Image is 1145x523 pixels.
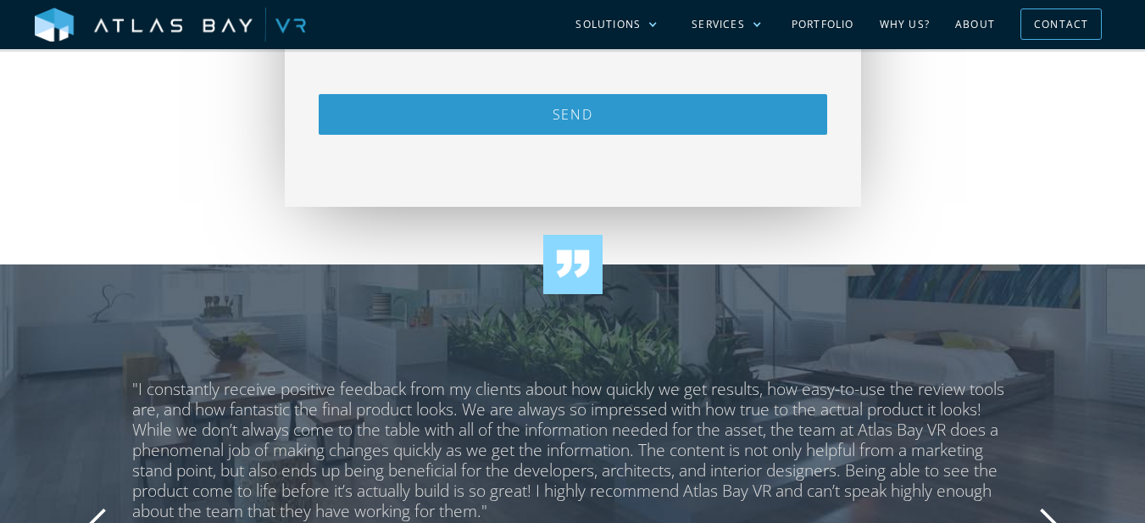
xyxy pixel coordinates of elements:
[555,248,591,280] img: Quote about VR from developers
[1034,11,1088,37] div: Contact
[319,94,827,135] input: Send
[692,17,745,32] div: Services
[132,379,1014,521] div: "I constantly receive positive feedback from my clients about how quickly we get results, how eas...
[575,17,641,32] div: Solutions
[1020,8,1102,40] a: Contact
[35,8,306,43] img: Atlas Bay VR Logo
[444,18,702,84] iframe: reCAPTCHA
